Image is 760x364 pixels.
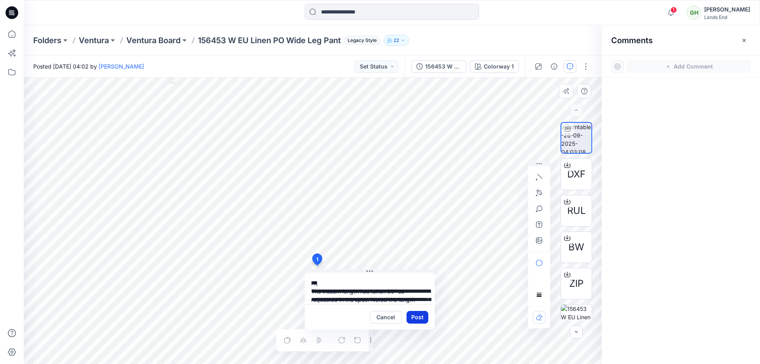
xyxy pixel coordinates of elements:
[561,123,591,153] img: turntable-26-09-2025-04:03:08
[561,305,592,335] img: 156453 W EU Linen PO Wide Leg Pant
[407,311,428,324] button: Post
[567,204,586,218] span: RUL
[33,35,61,46] a: Folders
[99,63,144,70] a: [PERSON_NAME]
[316,256,318,263] span: 1
[671,7,677,13] span: 1
[344,36,380,45] span: Legacy Style
[568,240,584,254] span: BW
[341,35,380,46] button: Legacy Style
[484,62,514,71] div: Colorway 1
[704,5,750,14] div: [PERSON_NAME]
[569,276,583,291] span: ZIP
[687,6,701,20] div: GH
[79,35,109,46] a: Ventura
[198,35,341,46] p: 156453 W EU Linen PO Wide Leg Pant
[704,14,750,20] div: Lands End
[33,62,144,71] span: Posted [DATE] 04:02 by
[611,36,653,45] h2: Comments
[470,60,519,73] button: Colorway 1
[384,35,409,46] button: 22
[627,60,750,73] button: Add Comment
[411,60,467,73] button: 156453 W EU Linen PO Wide Leg Pant
[126,35,180,46] a: Ventura Board
[370,311,402,324] button: Cancel
[425,62,462,71] div: 156453 W EU Linen PO Wide Leg Pant
[393,36,399,45] p: 22
[567,167,585,181] span: DXF
[548,60,560,73] button: Details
